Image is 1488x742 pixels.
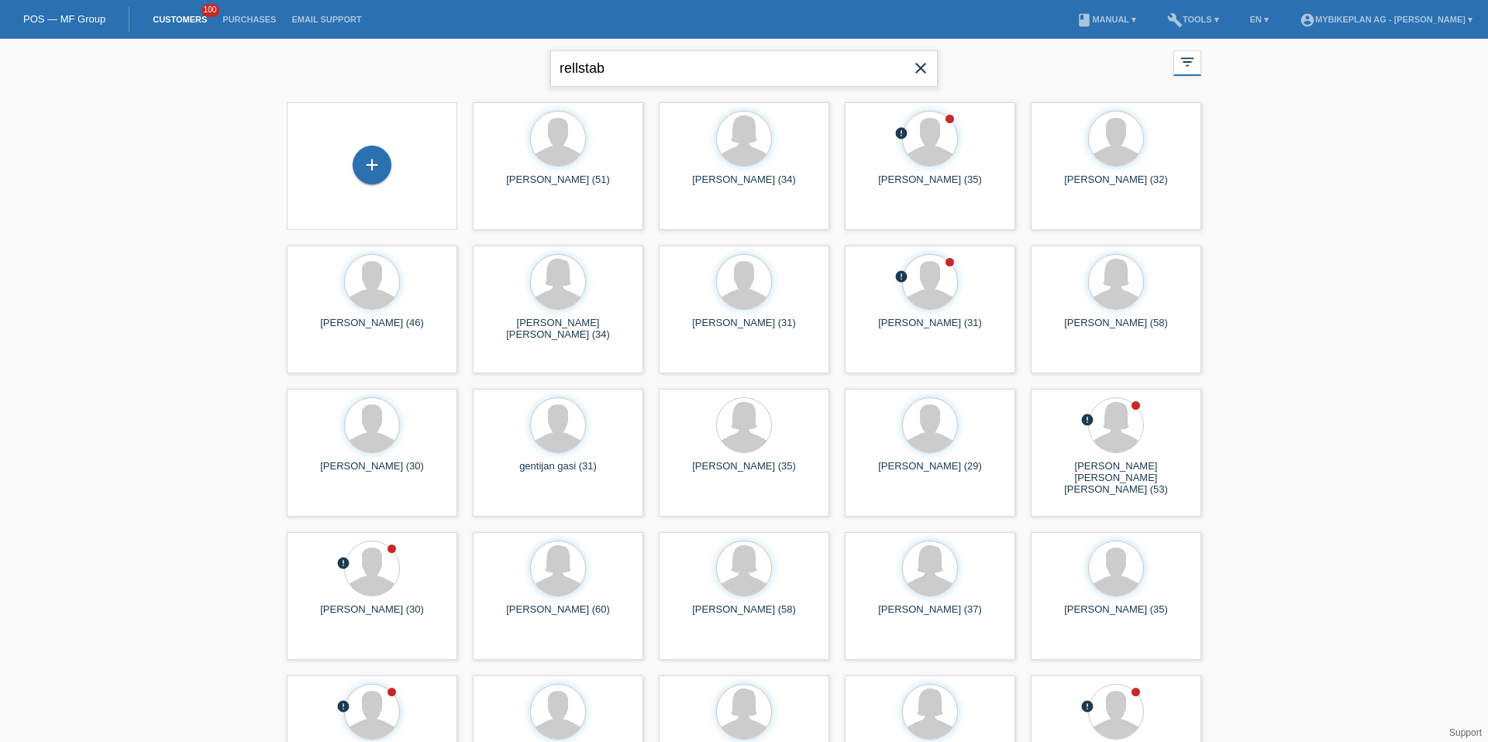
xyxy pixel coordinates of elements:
a: EN ▾ [1242,15,1276,24]
span: 100 [201,4,220,17]
div: [PERSON_NAME] (35) [1043,603,1189,628]
div: unconfirmed, pending [1080,699,1094,716]
div: [PERSON_NAME] (29) [857,460,1003,485]
a: Purchases [215,15,284,24]
a: account_circleMybikeplan AG - [PERSON_NAME] ▾ [1292,15,1480,24]
div: [PERSON_NAME] (35) [671,460,817,485]
i: error [894,270,908,283]
a: buildTools ▾ [1159,15,1227,24]
div: [PERSON_NAME] (58) [1043,317,1189,342]
div: [PERSON_NAME] (58) [671,603,817,628]
div: [PERSON_NAME] [PERSON_NAME] (34) [485,317,631,342]
div: [PERSON_NAME] [PERSON_NAME] [PERSON_NAME] (53) [1043,460,1189,488]
div: [PERSON_NAME] (37) [857,603,1003,628]
a: POS — MF Group [23,13,105,25]
div: [PERSON_NAME] (51) [485,173,631,198]
i: account_circle [1300,12,1315,28]
input: Search... [550,50,938,87]
div: [PERSON_NAME] (31) [671,317,817,342]
a: Support [1449,727,1482,738]
div: gentijan gasi (31) [485,460,631,485]
div: unconfirmed, pending [336,556,350,572]
div: Add customer [353,152,391,178]
div: unconfirmed, pending [336,699,350,716]
div: unconfirmed, pending [1080,413,1094,429]
i: error [1080,699,1094,713]
i: book [1076,12,1092,28]
a: bookManual ▾ [1069,15,1144,24]
div: [PERSON_NAME] (30) [299,603,445,628]
i: error [894,126,908,140]
div: [PERSON_NAME] (31) [857,317,1003,342]
i: error [336,556,350,570]
i: build [1167,12,1183,28]
div: unconfirmed, pending [894,126,908,143]
i: error [336,699,350,713]
div: [PERSON_NAME] (60) [485,603,631,628]
i: filter_list [1179,53,1196,70]
div: [PERSON_NAME] (34) [671,173,817,198]
a: Customers [145,15,215,24]
div: [PERSON_NAME] (32) [1043,173,1189,198]
a: Email Support [284,15,369,24]
div: [PERSON_NAME] (30) [299,460,445,485]
div: unconfirmed, pending [894,270,908,286]
div: [PERSON_NAME] (46) [299,317,445,342]
div: [PERSON_NAME] (35) [857,173,1003,198]
i: error [1080,413,1094,427]
i: close [911,59,930,77]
